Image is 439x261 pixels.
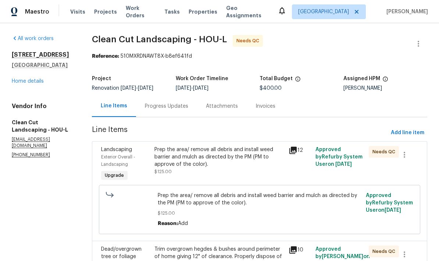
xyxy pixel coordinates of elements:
[298,8,349,15] span: [GEOGRAPHIC_DATA]
[154,169,172,174] span: $125.00
[189,8,217,15] span: Properties
[138,86,153,91] span: [DATE]
[12,119,74,133] h5: Clean Cut Landscaping - HOU-L
[260,86,282,91] span: $400.00
[92,86,153,91] span: Renovation
[289,246,311,254] div: 10
[372,248,398,255] span: Needs QC
[236,37,262,44] span: Needs QC
[158,210,361,217] span: $125.00
[70,8,85,15] span: Visits
[101,102,127,110] div: Line Items
[372,148,398,155] span: Needs QC
[158,221,178,226] span: Reason:
[193,86,208,91] span: [DATE]
[12,103,74,110] h4: Vendor Info
[206,103,238,110] div: Attachments
[158,192,361,207] span: Prep the area/ remove all debris and install weed barrier and mulch as directed by the PM (PM to ...
[164,9,180,14] span: Tasks
[335,162,352,167] span: [DATE]
[388,126,427,140] button: Add line item
[92,54,119,59] b: Reference:
[92,35,227,44] span: Clean Cut Landscaping - HOU-L
[92,126,388,140] span: Line Items
[25,8,49,15] span: Maestro
[145,103,188,110] div: Progress Updates
[256,103,275,110] div: Invoices
[295,76,301,86] span: The total cost of line items that have been proposed by Opendoor. This sum includes line items th...
[154,146,284,168] div: Prep the area/ remove all debris and install weed barrier and mulch as directed by the PM (PM to ...
[92,76,111,81] h5: Project
[260,76,293,81] h5: Total Budget
[343,76,380,81] h5: Assigned HPM
[391,128,424,137] span: Add line item
[102,172,127,179] span: Upgrade
[366,193,413,213] span: Approved by Refurby System User on
[101,147,132,152] span: Landscaping
[12,36,54,41] a: All work orders
[315,147,363,167] span: Approved by Refurby System User on
[178,221,188,226] span: Add
[176,76,228,81] h5: Work Order Timeline
[382,76,388,86] span: The hpm assigned to this work order.
[383,8,428,15] span: [PERSON_NAME]
[343,86,427,91] div: [PERSON_NAME]
[101,155,135,167] span: Exterior Overall - Landscaping
[176,86,191,91] span: [DATE]
[385,208,401,213] span: [DATE]
[126,4,156,19] span: Work Orders
[289,146,311,155] div: 12
[101,247,142,259] span: Dead/overgrown tree or foliage
[121,86,153,91] span: -
[12,79,44,84] a: Home details
[121,86,136,91] span: [DATE]
[226,4,269,19] span: Geo Assignments
[94,8,117,15] span: Projects
[176,86,208,91] span: -
[92,53,427,60] div: 510MXRDNAWT8X-b8ef641fd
